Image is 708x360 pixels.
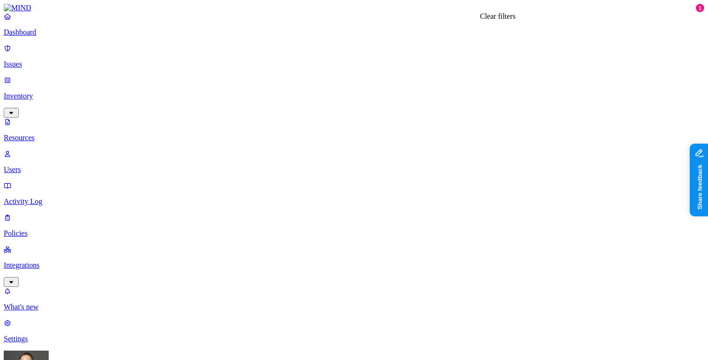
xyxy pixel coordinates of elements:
[4,287,704,311] a: What's new
[4,229,704,238] p: Policies
[4,60,704,68] p: Issues
[4,76,704,116] a: Inventory
[480,12,516,21] div: Clear filters
[4,261,704,270] p: Integrations
[4,165,704,174] p: Users
[4,12,704,37] a: Dashboard
[4,4,31,12] img: MIND
[4,197,704,206] p: Activity Log
[4,92,704,100] p: Inventory
[4,4,704,12] a: MIND
[4,118,704,142] a: Resources
[4,335,704,343] p: Settings
[4,150,704,174] a: Users
[4,319,704,343] a: Settings
[4,245,704,285] a: Integrations
[4,213,704,238] a: Policies
[4,303,704,311] p: What's new
[4,28,704,37] p: Dashboard
[696,4,704,12] div: 1
[4,44,704,68] a: Issues
[4,181,704,206] a: Activity Log
[4,134,704,142] p: Resources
